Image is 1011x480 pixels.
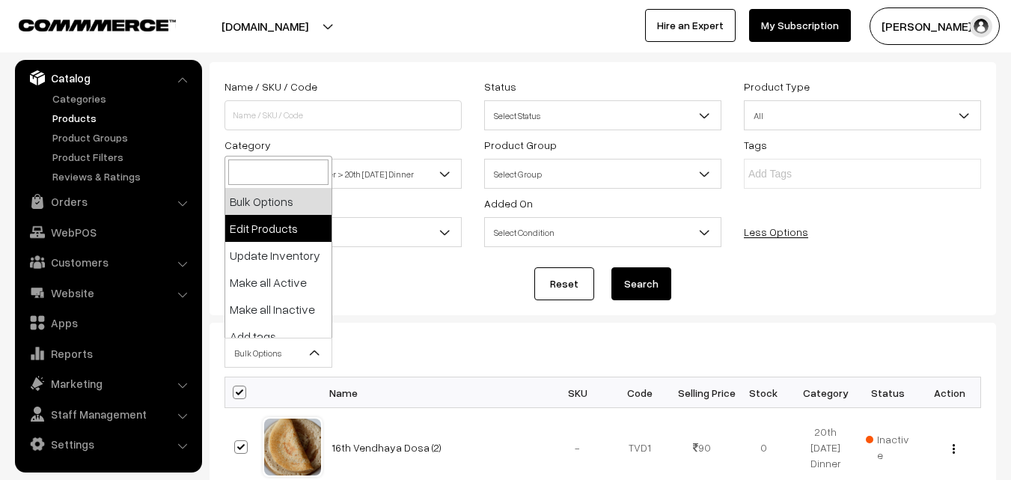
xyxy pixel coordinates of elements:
[485,103,721,129] span: Select Status
[225,323,332,350] li: Add tags
[795,377,857,408] th: Category
[19,279,197,306] a: Website
[484,217,721,247] span: Select Condition
[225,217,462,247] span: Select Condition
[857,377,919,408] th: Status
[225,188,332,215] li: Bulk Options
[225,340,332,366] span: Bulk Options
[225,79,317,94] label: Name / SKU / Code
[547,377,609,408] th: SKU
[744,100,981,130] span: All
[484,137,557,153] label: Product Group
[484,79,516,94] label: Status
[749,9,851,42] a: My Subscription
[19,219,197,246] a: WebPOS
[534,267,594,300] a: Reset
[671,377,733,408] th: Selling Price
[19,431,197,458] a: Settings
[611,267,671,300] button: Search
[744,79,810,94] label: Product Type
[485,161,721,187] span: Select Group
[323,377,547,408] th: Name
[19,370,197,397] a: Marketing
[870,7,1000,45] button: [PERSON_NAME] s…
[19,188,197,215] a: Orders
[608,377,671,408] th: Code
[953,444,955,454] img: Menu
[19,309,197,336] a: Apps
[744,225,808,238] a: Less Options
[49,91,197,106] a: Categories
[745,103,980,129] span: All
[484,159,721,189] span: Select Group
[733,377,795,408] th: Stock
[225,100,462,130] input: Name / SKU / Code
[225,219,461,246] span: Select Condition
[225,296,332,323] li: Make all Inactive
[225,242,332,269] li: Update Inventory
[748,166,879,182] input: Add Tags
[744,137,767,153] label: Tags
[484,195,533,211] label: Added On
[484,100,721,130] span: Select Status
[225,161,461,187] span: Breakfast & Lunch & Dinner > 20th Wednesday Dinner
[19,64,197,91] a: Catalog
[485,219,721,246] span: Select Condition
[49,130,197,145] a: Product Groups
[49,168,197,184] a: Reviews & Ratings
[49,110,197,126] a: Products
[19,15,150,33] a: COMMMERCE
[225,215,332,242] li: Edit Products
[919,377,981,408] th: Action
[19,340,197,367] a: Reports
[225,338,332,368] span: Bulk Options
[225,137,271,153] label: Category
[332,441,442,454] a: 16th Vendhaya Dosa (2)
[19,19,176,31] img: COMMMERCE
[225,159,462,189] span: Breakfast & Lunch & Dinner > 20th Wednesday Dinner
[19,401,197,428] a: Staff Management
[49,149,197,165] a: Product Filters
[645,9,736,42] a: Hire an Expert
[169,7,361,45] button: [DOMAIN_NAME]
[19,249,197,276] a: Customers
[866,431,910,463] span: Inactive
[970,15,992,37] img: user
[225,269,332,296] li: Make all Active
